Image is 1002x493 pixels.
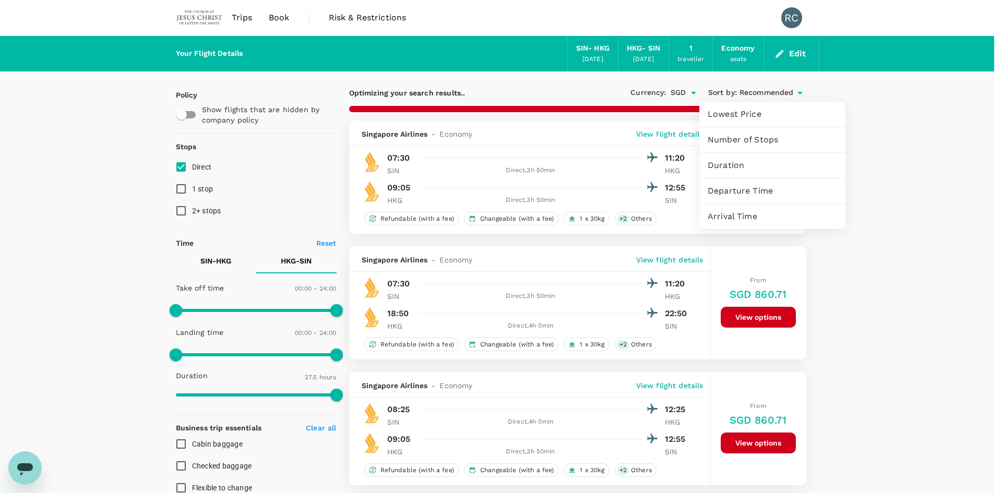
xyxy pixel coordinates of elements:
div: Duration [699,153,845,178]
div: Number of Stops [699,127,845,152]
span: Duration [708,159,837,172]
span: Number of Stops [708,134,837,146]
div: Lowest Price [699,102,845,127]
div: Arrival Time [699,204,845,229]
span: Arrival Time [708,210,837,223]
span: Departure Time [708,185,837,197]
span: Lowest Price [708,108,837,121]
div: Departure Time [699,178,845,203]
